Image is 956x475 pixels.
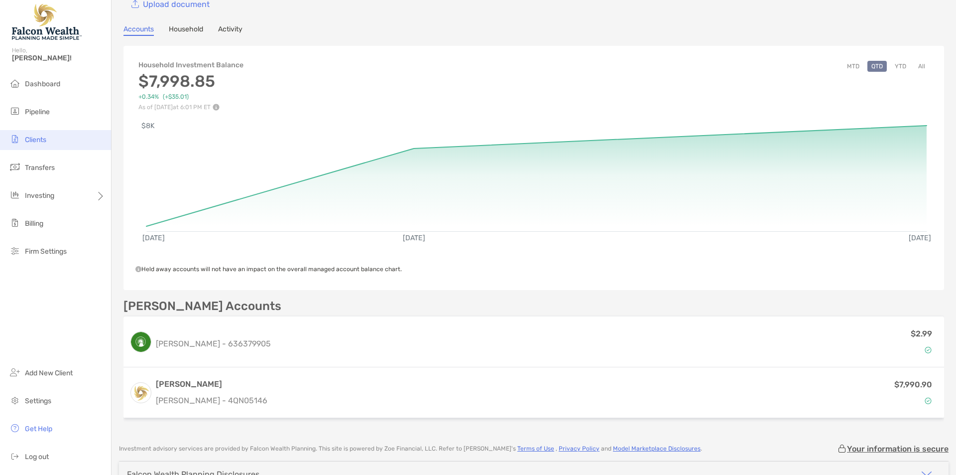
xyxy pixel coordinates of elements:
span: Firm Settings [25,247,67,256]
span: Investing [25,191,54,200]
a: Accounts [123,25,154,36]
text: $8K [141,122,155,130]
p: [PERSON_NAME] - 4QN05146 [156,394,267,407]
span: Log out [25,453,49,461]
img: logo account [131,332,151,352]
img: billing icon [9,217,21,229]
span: Dashboard [25,80,60,88]
p: Your information is secure [847,444,949,454]
img: clients icon [9,133,21,145]
span: Billing [25,219,43,228]
img: logout icon [9,450,21,462]
button: All [914,61,929,72]
p: $7,990.90 [894,378,932,391]
text: [DATE] [909,234,931,242]
span: Add New Client [25,369,73,377]
img: Account Status icon [925,397,932,404]
p: As of [DATE] at 6:01 PM ET [138,104,243,111]
img: firm-settings icon [9,245,21,257]
a: Activity [218,25,242,36]
p: [PERSON_NAME] Accounts [123,300,281,313]
span: +0.34% [138,93,159,101]
p: [PERSON_NAME] - 636379905 [156,337,271,350]
span: (+$35.01) [163,93,189,101]
img: investing icon [9,189,21,201]
p: Investment advisory services are provided by Falcon Wealth Planning . This site is powered by Zoe... [119,445,702,453]
span: Clients [25,136,46,144]
span: Settings [25,397,51,405]
img: Performance Info [213,104,220,111]
h4: Household Investment Balance [138,61,243,69]
button: YTD [891,61,910,72]
p: $2.99 [911,327,932,340]
button: MTD [843,61,863,72]
img: transfers icon [9,161,21,173]
img: pipeline icon [9,105,21,117]
span: Pipeline [25,108,50,116]
img: settings icon [9,394,21,406]
a: Terms of Use [517,445,554,452]
a: Model Marketplace Disclosures [613,445,701,452]
span: Held away accounts will not have an impact on the overall managed account balance chart. [135,266,402,273]
text: [DATE] [403,234,425,242]
img: logo account [131,383,151,403]
text: [DATE] [142,234,165,242]
h3: $7,998.85 [138,72,243,91]
img: get-help icon [9,422,21,434]
span: [PERSON_NAME]! [12,54,105,62]
img: Falcon Wealth Planning Logo [12,4,82,40]
span: Transfers [25,163,55,172]
button: QTD [867,61,887,72]
a: Privacy Policy [559,445,599,452]
span: Get Help [25,425,52,433]
img: add_new_client icon [9,366,21,378]
img: Account Status icon [925,346,932,353]
a: Household [169,25,203,36]
img: dashboard icon [9,77,21,89]
h3: [PERSON_NAME] [156,378,267,390]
